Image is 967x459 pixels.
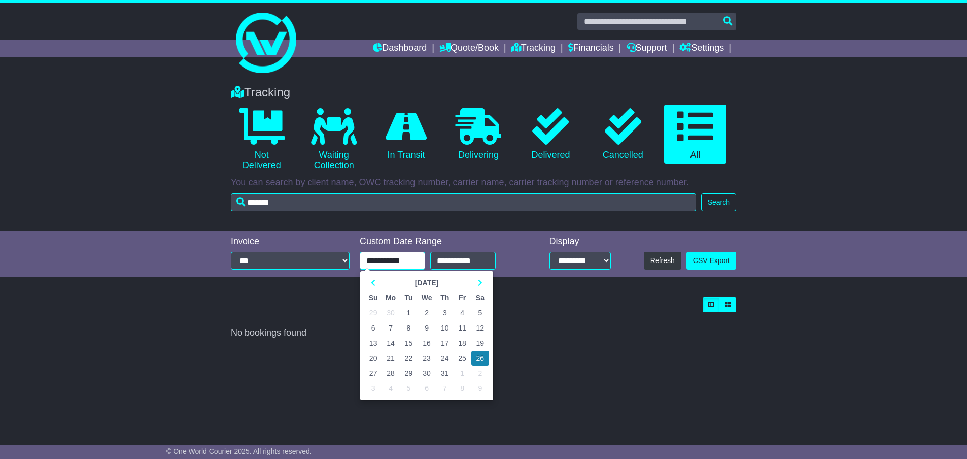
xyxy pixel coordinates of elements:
th: Sa [471,290,489,305]
a: Settings [679,40,724,57]
td: 2 [418,305,436,320]
td: 3 [436,305,453,320]
div: Tracking [226,85,741,100]
td: 7 [382,320,400,336]
th: Su [364,290,382,305]
td: 29 [364,305,382,320]
span: © One World Courier 2025. All rights reserved. [166,447,312,455]
p: You can search by client name, OWC tracking number, carrier name, carrier tracking number or refe... [231,177,736,188]
a: Waiting Collection [303,105,365,175]
td: 28 [382,366,400,381]
td: 31 [436,366,453,381]
a: Tracking [511,40,556,57]
td: 6 [364,320,382,336]
td: 22 [400,351,418,366]
a: Quote/Book [439,40,499,57]
td: 17 [436,336,453,351]
td: 30 [418,366,436,381]
td: 19 [471,336,489,351]
button: Refresh [644,252,681,270]
a: All [664,105,726,164]
td: 23 [418,351,436,366]
th: Fr [453,290,471,305]
td: 18 [453,336,471,351]
div: Display [549,236,611,247]
td: 24 [436,351,453,366]
a: Support [627,40,667,57]
div: Invoice [231,236,350,247]
td: 3 [364,381,382,396]
a: Not Delivered [231,105,293,175]
td: 5 [471,305,489,320]
td: 25 [453,351,471,366]
td: 14 [382,336,400,351]
a: Delivered [520,105,582,164]
td: 9 [471,381,489,396]
a: Cancelled [592,105,654,164]
td: 10 [436,320,453,336]
td: 9 [418,320,436,336]
td: 4 [382,381,400,396]
a: In Transit [375,105,437,164]
div: No bookings found [231,327,736,339]
a: Financials [568,40,614,57]
td: 26 [471,351,489,366]
td: 16 [418,336,436,351]
td: 20 [364,351,382,366]
a: CSV Export [686,252,736,270]
td: 2 [471,366,489,381]
td: 5 [400,381,418,396]
td: 27 [364,366,382,381]
div: Custom Date Range [360,236,521,247]
td: 8 [400,320,418,336]
td: 12 [471,320,489,336]
td: 8 [453,381,471,396]
button: Search [701,193,736,211]
td: 29 [400,366,418,381]
th: Th [436,290,453,305]
th: We [418,290,436,305]
td: 1 [400,305,418,320]
td: 21 [382,351,400,366]
a: Dashboard [373,40,427,57]
th: Mo [382,290,400,305]
td: 30 [382,305,400,320]
td: 6 [418,381,436,396]
td: 4 [453,305,471,320]
td: 15 [400,336,418,351]
td: 13 [364,336,382,351]
a: Delivering [447,105,509,164]
th: Tu [400,290,418,305]
td: 1 [453,366,471,381]
td: 7 [436,381,453,396]
td: 11 [453,320,471,336]
th: Select Month [382,275,471,290]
